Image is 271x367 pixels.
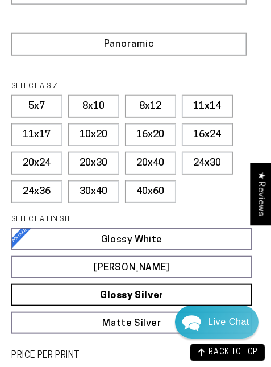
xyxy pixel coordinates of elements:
[11,214,156,225] legend: SELECT A FINISH
[11,180,62,203] label: 24x36
[104,39,154,49] span: Panoramic
[68,95,119,118] label: 8x10
[182,123,233,146] label: 16x24
[68,180,119,203] label: 30x40
[11,256,252,278] a: [PERSON_NAME]
[175,306,259,339] div: Chat widget toggle
[125,152,176,175] label: 20x40
[11,81,156,92] legend: SELECT A SIZE
[182,95,233,118] label: 11x14
[11,228,252,250] a: Glossy White
[11,349,260,362] label: PRICE PER PRINT
[182,152,233,175] label: 24x30
[68,152,119,175] label: 20x30
[11,284,252,306] a: Glossy Silver
[125,95,176,118] label: 8x12
[11,123,62,146] label: 11x17
[125,123,176,146] label: 16x20
[11,95,62,118] label: 5x7
[68,123,119,146] label: 10x20
[208,306,249,339] div: Contact Us Directly
[125,180,176,203] label: 40x60
[11,312,252,334] a: Matte Silver
[11,152,62,175] label: 20x24
[250,163,271,225] div: Click to open Judge.me floating reviews tab
[209,349,258,357] span: BACK TO TOP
